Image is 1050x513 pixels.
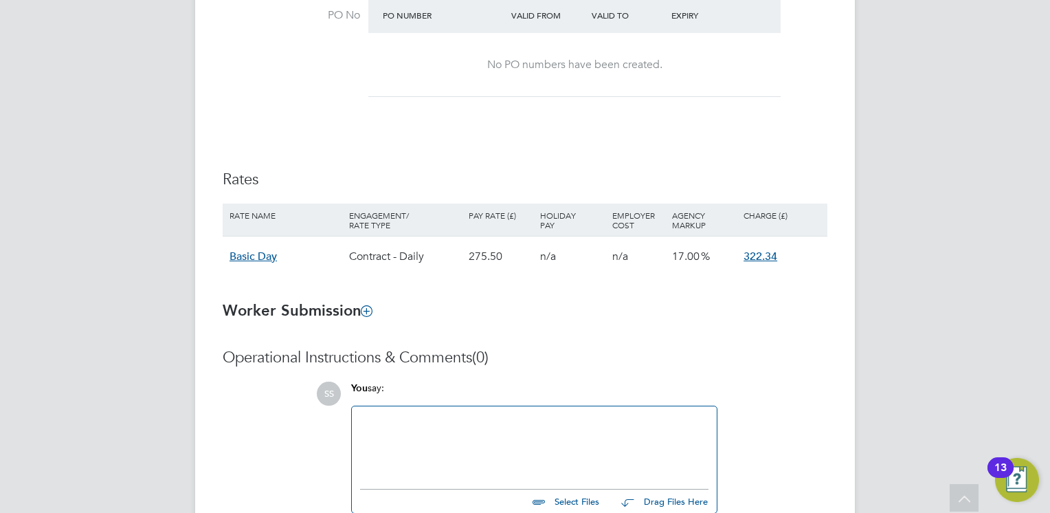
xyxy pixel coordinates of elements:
label: PO No [223,8,360,23]
div: Engagement/ Rate Type [346,204,465,237]
button: Open Resource Center, 13 new notifications [995,458,1039,502]
span: SS [317,382,341,406]
span: n/a [612,250,628,263]
b: Worker Submission [223,301,372,320]
div: Expiry [668,3,748,28]
span: (0) [472,348,489,367]
span: n/a [540,250,556,263]
div: 13 [994,468,1007,485]
h3: Rates [223,170,827,190]
span: 322.34 [744,250,777,263]
div: Holiday Pay [537,204,608,237]
div: Rate Name [226,204,346,227]
div: Agency Markup [669,204,740,237]
span: Basic Day [230,250,277,263]
div: Contract - Daily [346,237,465,276]
div: Charge (£) [740,204,824,227]
div: Valid To [588,3,669,28]
div: say: [351,382,717,406]
div: Valid From [508,3,588,28]
div: Pay Rate (£) [465,204,537,227]
span: 17.00 [672,250,700,263]
div: 275.50 [465,237,537,276]
span: You [351,382,368,394]
h3: Operational Instructions & Comments [223,348,827,368]
div: PO Number [379,3,508,28]
div: No PO numbers have been created. [382,58,767,72]
div: Employer Cost [609,204,669,237]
